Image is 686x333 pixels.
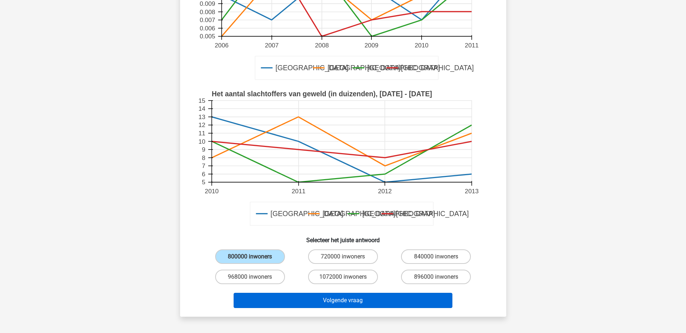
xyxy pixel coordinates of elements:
button: Volgende vraag [234,293,452,308]
text: 2007 [265,42,278,49]
text: 2012 [378,187,392,195]
text: 2010 [205,187,218,195]
text: 0.006 [200,25,215,32]
text: 2011 [465,42,478,49]
text: 0.008 [200,8,215,16]
text: [GEOGRAPHIC_DATA] [367,64,440,72]
text: Het aantal slachtoffers van geweld (in duizenden), [DATE] - [DATE] [212,90,432,98]
text: 12 [198,122,205,129]
text: 2006 [214,42,228,49]
text: 15 [198,97,205,104]
text: 0.007 [200,16,215,24]
text: 14 [198,105,205,112]
label: 840000 inwoners [401,249,471,264]
text: 13 [198,113,205,121]
text: 11 [198,130,205,137]
label: 720000 inwoners [308,249,378,264]
text: 2013 [465,187,478,195]
text: 6 [202,170,205,178]
label: 896000 inwoners [401,270,471,284]
text: 2008 [315,42,329,49]
label: 1072000 inwoners [308,270,378,284]
label: 968000 inwoners [215,270,285,284]
text: 7 [202,162,205,169]
text: 2011 [291,187,305,195]
text: 9 [202,146,205,153]
text: [GEOGRAPHIC_DATA] [275,64,348,72]
text: 2010 [414,42,428,49]
text: [GEOGRAPHIC_DATA] [401,64,473,72]
text: 10 [198,138,205,145]
text: [GEOGRAPHIC_DATA] [362,210,435,218]
label: 800000 inwoners [215,249,285,264]
text: 2009 [365,42,378,49]
text: 8 [202,154,205,161]
text: [GEOGRAPHIC_DATA] [270,210,343,218]
text: [GEOGRAPHIC_DATA] [327,64,400,72]
h6: Selecteer het juiste antwoord [192,231,495,244]
text: [GEOGRAPHIC_DATA] [323,210,395,218]
text: [GEOGRAPHIC_DATA] [396,210,469,218]
text: 0.005 [200,33,215,40]
text: 5 [202,179,205,186]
